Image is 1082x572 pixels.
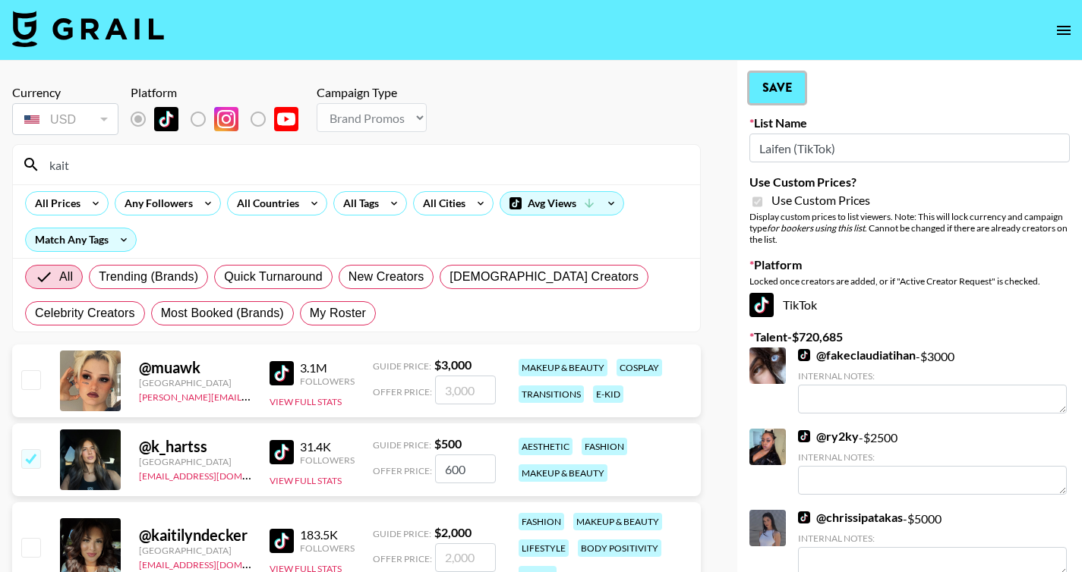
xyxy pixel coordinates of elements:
[798,430,810,442] img: TikTok
[414,192,468,215] div: All Cities
[798,511,810,523] img: TikTok
[434,525,472,539] strong: $ 2,000
[12,100,118,138] div: Currency is locked to USD
[435,454,496,483] input: 500
[349,268,424,286] span: New Creators
[582,438,627,455] div: fashion
[154,107,178,131] img: TikTok
[139,437,251,456] div: @ k_hartss
[40,152,691,177] input: Search by User Name
[519,513,564,530] div: fashion
[798,533,1067,544] div: Internal Notes:
[798,349,810,361] img: TikTok
[500,192,623,215] div: Avg Views
[274,107,298,131] img: YouTube
[434,436,462,451] strong: $ 500
[749,275,1070,287] div: Locked once creators are added, or if "Active Creator Request" is checked.
[139,388,364,403] a: [PERSON_NAME][EMAIL_ADDRESS][DOMAIN_NAME]
[99,268,198,286] span: Trending (Brands)
[310,304,366,322] span: My Roster
[300,542,355,554] div: Followers
[749,257,1070,272] label: Platform
[139,545,251,556] div: [GEOGRAPHIC_DATA]
[59,268,73,286] span: All
[519,438,573,455] div: aesthetic
[749,329,1070,344] label: Talent - $ 720,685
[749,293,1070,317] div: TikTok
[749,293,774,317] img: TikTok
[798,429,859,444] a: @ry2ky
[798,429,1067,495] div: - $ 2500
[450,268,639,286] span: [DEMOGRAPHIC_DATA] Creators
[139,377,251,388] div: [GEOGRAPHIC_DATA]
[161,304,284,322] span: Most Booked (Brands)
[749,174,1070,190] label: Use Custom Prices?
[300,454,355,466] div: Followers
[131,85,311,100] div: Platform
[373,439,431,451] span: Guide Price:
[749,211,1070,245] div: Display custom prices to list viewers. Note: This will lock currency and campaign type . Cannot b...
[798,510,903,525] a: @chrissipatakas
[749,115,1070,130] label: List Name
[12,85,118,100] div: Currency
[26,192,84,215] div: All Prices
[317,85,427,100] div: Campaign Type
[224,268,323,286] span: Quick Turnaround
[798,451,1067,463] div: Internal Notes:
[1049,15,1079,46] button: open drawer
[519,539,569,557] div: lifestyle
[270,475,342,486] button: View Full Stats
[519,359,607,376] div: makeup & beauty
[270,529,294,553] img: TikTok
[139,358,251,377] div: @ muawk
[373,360,431,372] span: Guide Price:
[617,359,662,376] div: cosplay
[435,376,496,404] input: 3,000
[434,357,472,372] strong: $ 3,000
[435,543,496,572] input: 2,000
[749,73,805,103] button: Save
[767,222,865,234] em: for bookers using this list
[373,465,432,476] span: Offer Price:
[139,526,251,545] div: @ kaitilyndecker
[270,440,294,464] img: TikTok
[35,304,135,322] span: Celebrity Creators
[139,456,251,467] div: [GEOGRAPHIC_DATA]
[270,396,342,407] button: View Full Stats
[270,361,294,385] img: TikTok
[798,347,1067,413] div: - $ 3000
[771,193,870,208] span: Use Custom Prices
[300,376,355,387] div: Followers
[519,385,584,403] div: transitions
[573,513,662,530] div: makeup & beauty
[300,527,355,542] div: 183.5K
[593,385,623,403] div: e-kid
[12,11,164,47] img: Grail Talent
[334,192,382,215] div: All Tags
[519,464,607,482] div: makeup & beauty
[131,103,311,135] div: List locked to TikTok.
[373,553,432,564] span: Offer Price:
[139,556,292,570] a: [EMAIL_ADDRESS][DOMAIN_NAME]
[139,467,292,482] a: [EMAIL_ADDRESS][DOMAIN_NAME]
[798,347,916,363] a: @fakeclaudiatihan
[15,106,115,133] div: USD
[300,439,355,454] div: 31.4K
[300,360,355,376] div: 3.1M
[26,228,136,251] div: Match Any Tags
[214,107,238,131] img: Instagram
[228,192,302,215] div: All Countries
[115,192,196,215] div: Any Followers
[373,386,432,398] span: Offer Price:
[578,539,661,557] div: body positivity
[798,370,1067,382] div: Internal Notes:
[373,528,431,539] span: Guide Price:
